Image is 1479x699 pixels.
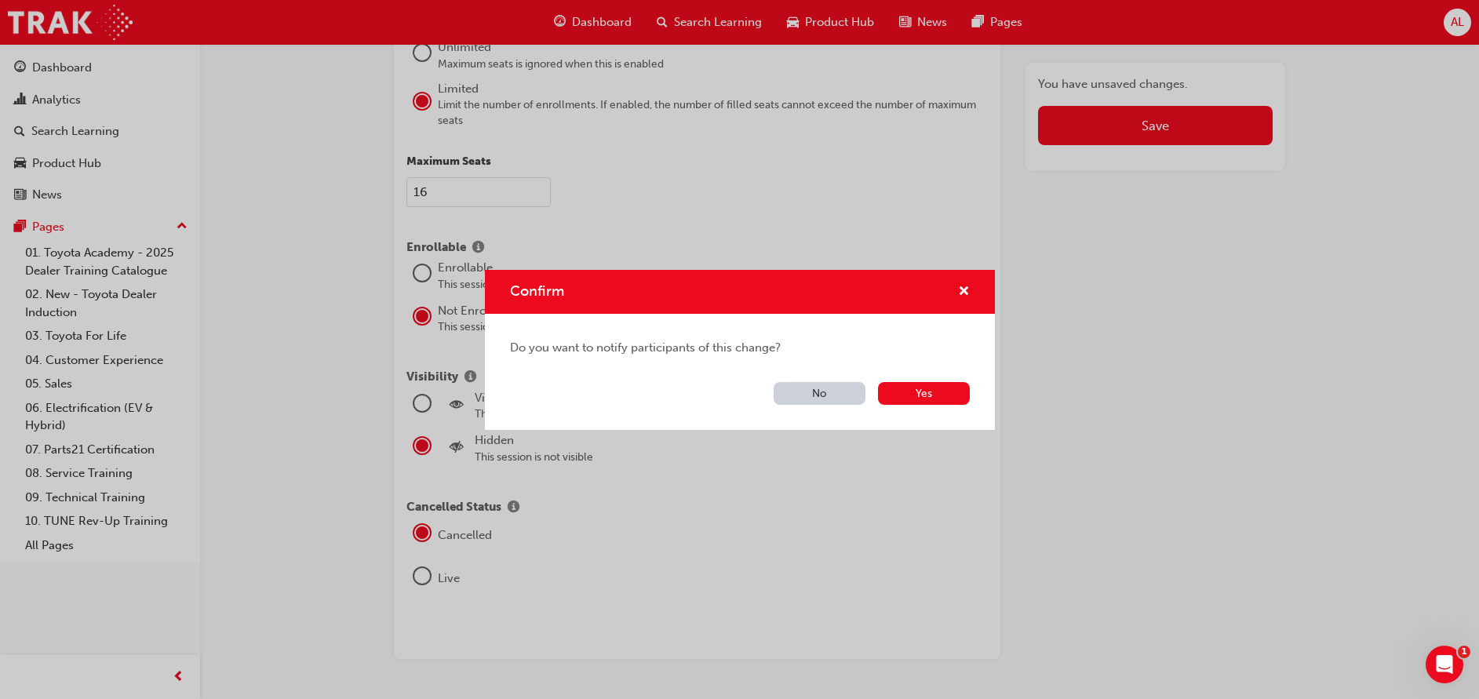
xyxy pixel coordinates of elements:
[1426,646,1463,683] iframe: Intercom live chat
[485,270,995,430] div: Confirm
[1458,646,1470,658] span: 1
[958,282,970,302] button: cross-icon
[510,339,970,357] span: Do you want to notify participants of this change?
[510,282,564,300] span: Confirm
[878,382,970,405] button: Yes
[958,286,970,300] span: cross-icon
[774,382,865,405] button: No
